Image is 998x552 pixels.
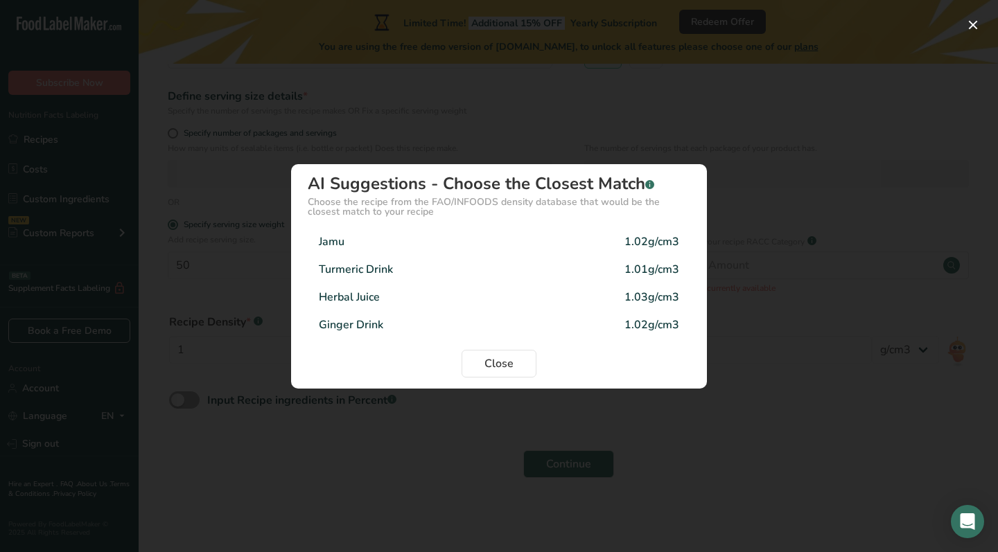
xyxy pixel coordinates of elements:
[484,355,514,372] span: Close
[319,261,393,278] div: Turmeric Drink
[319,289,380,305] div: Herbal Juice
[624,317,679,333] div: 1.02g/cm3
[624,261,679,278] div: 1.01g/cm3
[308,175,690,192] div: AI Suggestions - Choose the Closest Match
[624,289,679,305] div: 1.03g/cm3
[624,233,679,250] div: 1.02g/cm3
[319,233,344,250] div: Jamu
[462,350,536,377] button: Close
[319,317,383,333] div: Ginger Drink
[951,505,984,538] div: Open Intercom Messenger
[308,197,690,217] div: Choose the recipe from the FAO/INFOODS density database that would be the closest match to your r...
